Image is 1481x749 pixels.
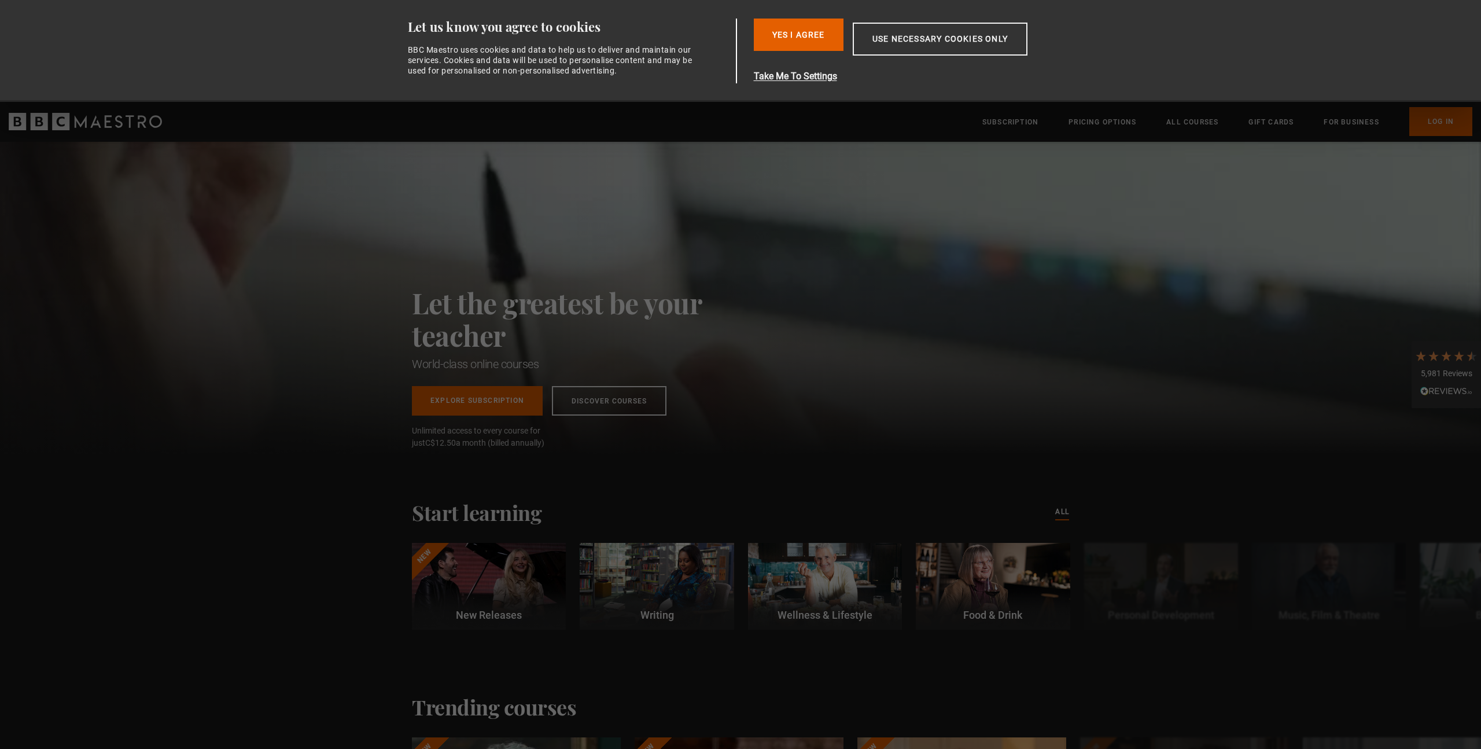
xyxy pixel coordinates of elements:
a: Food & Drink [916,543,1070,630]
p: Music, Film & Theatre [1252,607,1406,623]
p: Wellness & Lifestyle [748,607,902,623]
h2: Let the greatest be your teacher [412,287,753,351]
img: REVIEWS.io [1420,387,1472,395]
div: 4.7 Stars [1414,350,1478,362]
p: Personal Development [1084,607,1238,623]
button: Use necessary cookies only [853,23,1027,56]
a: New New Releases [412,543,566,630]
a: Explore Subscription [412,386,543,416]
button: Yes I Agree [754,19,843,51]
a: Music, Film & Theatre [1252,543,1406,630]
a: Log In [1409,107,1472,136]
a: For business [1324,116,1379,128]
p: New Releases [412,607,566,623]
a: All Courses [1166,116,1218,128]
div: Let us know you agree to cookies [408,19,732,35]
a: Subscription [982,116,1038,128]
a: Pricing Options [1069,116,1136,128]
a: All [1055,506,1069,519]
nav: Primary [982,107,1472,136]
p: Food & Drink [916,607,1070,623]
span: C$12.50 [425,438,456,447]
div: BBC Maestro uses cookies and data to help us to deliver and maintain our services. Cookies and da... [408,45,699,76]
p: Writing [580,607,734,623]
a: Gift Cards [1248,116,1294,128]
a: Personal Development [1084,543,1238,630]
div: 5,981 Reviews [1414,368,1478,380]
button: Take Me To Settings [754,69,1082,83]
div: 5,981 ReviewsRead All Reviews [1412,341,1481,408]
svg: BBC Maestro [9,113,162,130]
div: Read All Reviews [1414,385,1478,399]
h1: World-class online courses [412,356,753,372]
span: Unlimited access to every course for just a month (billed annually) [412,425,568,449]
h2: Trending courses [412,695,576,719]
a: Discover Courses [552,386,666,416]
h2: Start learning [412,500,541,524]
a: Writing [580,543,734,630]
a: Wellness & Lifestyle [748,543,902,630]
